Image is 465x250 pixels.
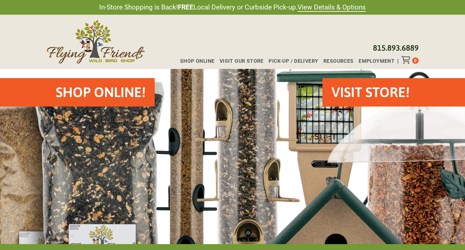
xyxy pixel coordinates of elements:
[353,59,395,64] a: Employment
[318,59,353,64] a: Resources
[323,59,354,64] span: Resources
[332,83,410,102] h2: VISIT STORE!
[263,59,318,64] a: Pick-up / Delivery
[414,58,416,63] span: 0
[178,3,194,11] strong: FREE
[269,59,318,64] span: Pick-up / Delivery
[298,3,366,12] a: View Details & Options
[99,3,366,12] span: In-Store Shopping is Back! Local Delivery or Curbside Pick-up.
[401,56,412,64] div: Toggle Off Canvas Content
[56,83,146,102] h2: Shop Online!
[175,59,214,64] a: Shop Online
[220,59,264,64] span: Visit Our Store
[373,43,419,52] a: 815.893.6889
[180,59,214,64] span: Shop Online
[359,59,395,64] span: Employment
[214,59,263,64] a: Visit Our Store
[47,20,145,64] img: Flying Friends Wild Bird Shop Logo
